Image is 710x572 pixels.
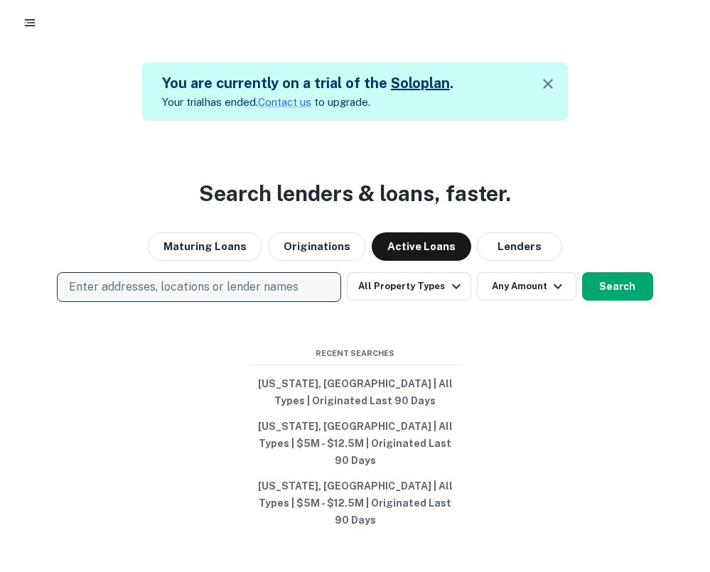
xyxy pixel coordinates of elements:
button: Maturing Loans [148,232,262,261]
a: Contact us [258,96,311,108]
button: Originations [268,232,366,261]
button: Active Loans [372,232,471,261]
button: Lenders [477,232,562,261]
button: [US_STATE], [GEOGRAPHIC_DATA] | All Types | $5M - $12.5M | Originated Last 90 Days [249,414,462,473]
a: Soloplan [391,75,450,92]
span: Recent Searches [249,347,462,360]
button: Search [582,272,653,301]
h3: Search lenders & loans, faster. [199,178,511,210]
button: All Property Types [347,272,470,301]
button: [US_STATE], [GEOGRAPHIC_DATA] | All Types | Originated Last 90 Days [249,371,462,414]
button: [US_STATE], [GEOGRAPHIC_DATA] | All Types | $5M - $12.5M | Originated Last 90 Days [249,473,462,533]
button: Enter addresses, locations or lender names [57,272,341,302]
h5: You are currently on a trial of the . [162,72,453,94]
iframe: Chat Widget [639,458,710,527]
p: Your trial has ended. to upgrade. [162,94,453,111]
button: Any Amount [477,272,576,301]
p: Enter addresses, locations or lender names [69,279,298,296]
